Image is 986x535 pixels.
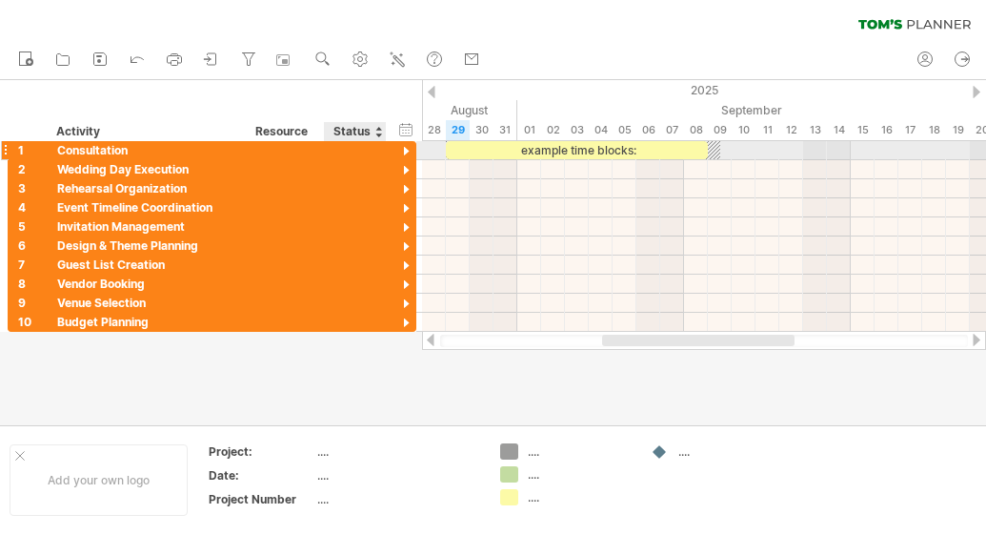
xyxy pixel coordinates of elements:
[517,120,541,140] div: Monday, 1 September 2025
[18,275,47,293] div: 8
[56,122,235,141] div: Activity
[317,491,477,507] div: ....
[18,294,47,312] div: 9
[851,120,875,140] div: Monday, 15 September 2025
[660,120,684,140] div: Sunday, 7 September 2025
[18,237,47,255] div: 6
[708,120,732,140] div: Tuesday, 9 September 2025
[541,120,565,140] div: Tuesday, 2 September 2025
[779,120,803,140] div: Friday, 12 September 2025
[922,120,946,140] div: Thursday, 18 September 2025
[755,120,779,140] div: Thursday, 11 September 2025
[470,120,493,140] div: Saturday, 30 August 2025
[57,160,236,178] div: Wedding Day Execution
[446,141,708,159] div: example time blocks:
[18,179,47,197] div: 3
[875,120,898,140] div: Tuesday, 16 September 2025
[18,313,47,331] div: 10
[18,198,47,216] div: 4
[446,120,470,140] div: Friday, 29 August 2025
[589,120,613,140] div: Thursday, 4 September 2025
[827,120,851,140] div: Sunday, 14 September 2025
[18,217,47,236] div: 5
[636,120,660,140] div: Saturday, 6 September 2025
[57,275,236,293] div: Vendor Booking
[57,294,236,312] div: Venue Selection
[678,443,782,460] div: ....
[898,120,922,140] div: Wednesday, 17 September 2025
[57,141,236,159] div: Consultation
[57,237,236,255] div: Design & Theme Planning
[493,120,517,140] div: Sunday, 31 August 2025
[57,256,236,274] div: Guest List Creation
[528,489,632,505] div: ....
[209,467,313,484] div: Date:
[613,120,636,140] div: Friday, 5 September 2025
[684,120,708,140] div: Monday, 8 September 2025
[528,443,632,460] div: ....
[209,491,313,507] div: Project Number
[57,313,236,331] div: Budget Planning
[10,444,188,516] div: Add your own logo
[57,198,236,216] div: Event Timeline Coordination
[209,443,313,460] div: Project:
[317,467,477,484] div: ....
[565,120,589,140] div: Wednesday, 3 September 2025
[57,179,236,197] div: Rehearsal Organization
[803,120,827,140] div: Saturday, 13 September 2025
[18,160,47,178] div: 2
[18,141,47,159] div: 1
[528,466,632,483] div: ....
[255,122,313,141] div: Resource
[333,122,375,141] div: Status
[946,120,970,140] div: Friday, 19 September 2025
[57,217,236,236] div: Invitation Management
[732,120,755,140] div: Wednesday, 10 September 2025
[422,120,446,140] div: Thursday, 28 August 2025
[18,256,47,274] div: 7
[317,443,477,460] div: ....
